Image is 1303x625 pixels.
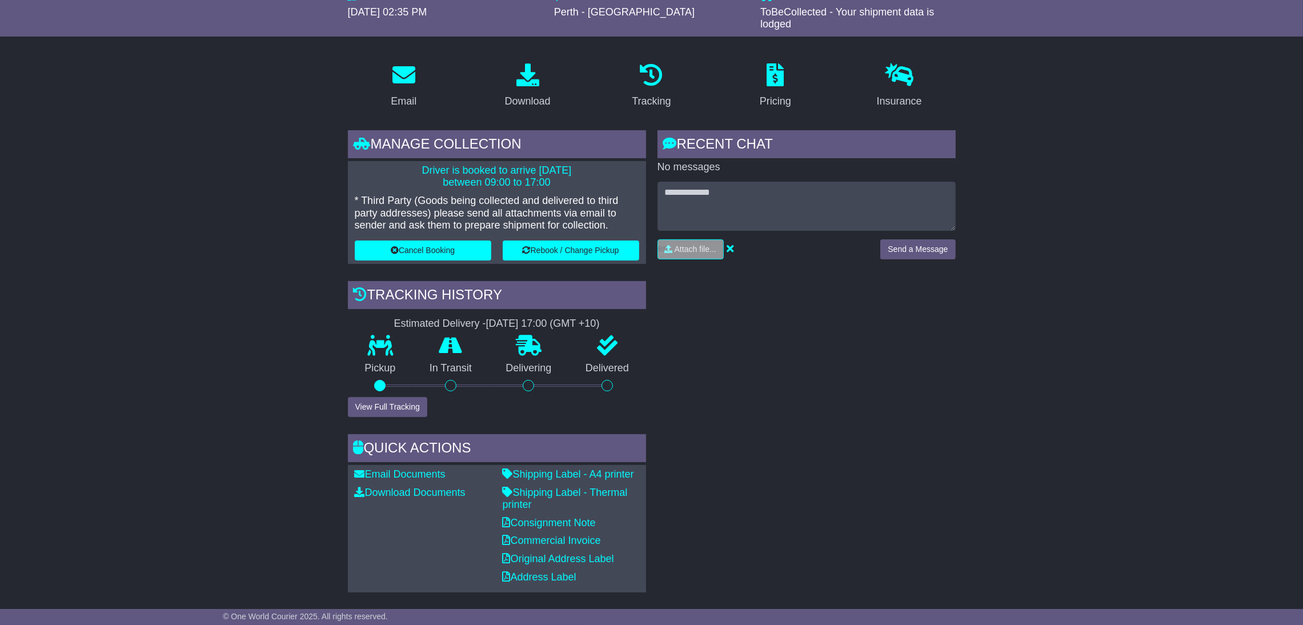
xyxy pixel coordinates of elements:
[503,487,628,511] a: Shipping Label - Thermal printer
[498,59,558,113] a: Download
[412,362,489,375] p: In Transit
[223,612,388,621] span: © One World Courier 2025. All rights reserved.
[554,6,695,18] span: Perth - [GEOGRAPHIC_DATA]
[503,241,639,261] button: Rebook / Change Pickup
[880,239,955,259] button: Send a Message
[869,59,929,113] a: Insurance
[486,318,600,330] div: [DATE] 17:00 (GMT +10)
[760,6,934,30] span: ToBeCollected - Your shipment data is lodged
[355,487,466,498] a: Download Documents
[348,318,646,330] div: Estimated Delivery -
[348,397,427,417] button: View Full Tracking
[503,571,576,583] a: Address Label
[355,195,639,232] p: * Third Party (Goods being collected and delivered to third party addresses) please send all atta...
[348,6,427,18] span: [DATE] 02:35 PM
[503,468,634,480] a: Shipping Label - A4 printer
[503,517,596,528] a: Consignment Note
[760,94,791,109] div: Pricing
[348,434,646,465] div: Quick Actions
[657,161,956,174] p: No messages
[348,281,646,312] div: Tracking history
[391,94,416,109] div: Email
[355,241,491,261] button: Cancel Booking
[355,468,446,480] a: Email Documents
[632,94,671,109] div: Tracking
[383,59,424,113] a: Email
[503,535,601,546] a: Commercial Invoice
[752,59,799,113] a: Pricing
[348,362,413,375] p: Pickup
[355,165,639,189] p: Driver is booked to arrive [DATE] between 09:00 to 17:00
[348,130,646,161] div: Manage collection
[877,94,922,109] div: Insurance
[568,362,646,375] p: Delivered
[503,553,614,564] a: Original Address Label
[489,362,569,375] p: Delivering
[624,59,678,113] a: Tracking
[505,94,551,109] div: Download
[657,130,956,161] div: RECENT CHAT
